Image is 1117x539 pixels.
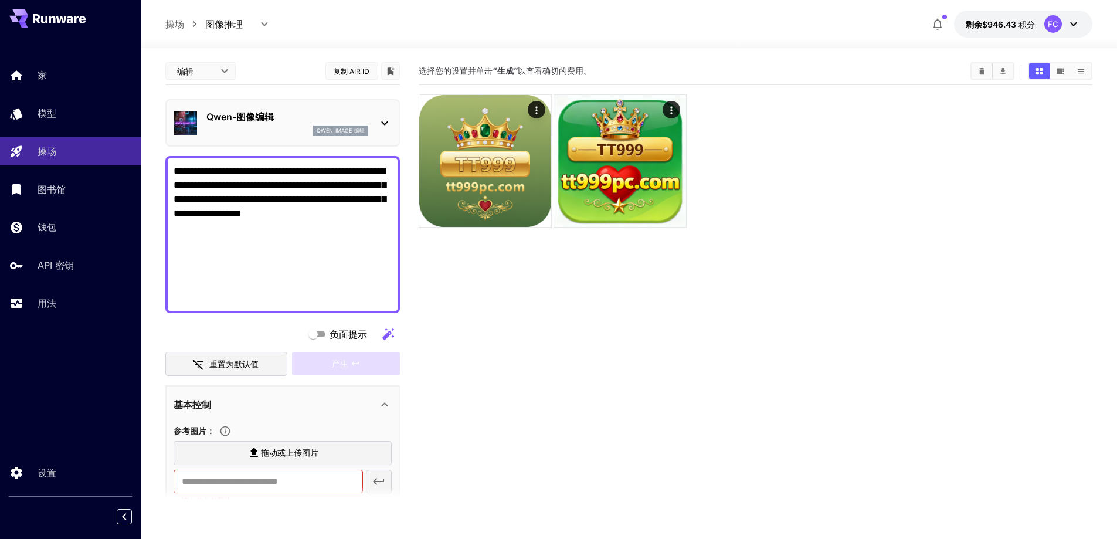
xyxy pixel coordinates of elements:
[970,62,1014,80] div: 清除全部下载全部
[174,399,211,411] font: 基本控制
[177,66,193,76] font: 编辑
[38,184,66,195] font: 图书馆
[209,359,259,369] font: 重置为默认值
[330,328,367,340] font: 负面提示
[966,19,1016,29] font: 剩余$946.43
[215,425,236,437] button: 上传参考图像以指导最终结果。图像到图像或图像修复需要此参考图像。支持格式：JPEG、PNG 或 WebP。
[966,18,1035,30] div: 946.4344美元
[528,101,545,118] div: 行动
[165,18,184,30] font: 操场
[165,352,287,376] button: 重置为默认值
[1018,19,1035,29] font: 积分
[1050,63,1071,79] button: 在视频视图中显示媒体
[117,509,132,524] button: 折叠侧边栏
[174,426,206,436] font: 参考图片
[419,95,551,227] img: Z
[493,66,518,76] font: “生成”
[206,426,215,436] font: ：
[554,95,686,227] img: 9k=
[165,17,184,31] a: 操场
[1029,63,1050,79] button: 在网格视图中显示媒体
[334,67,369,76] font: 复制 AIR ID
[38,467,56,479] font: 设置
[205,18,243,30] font: 图像推理
[663,101,681,118] div: 行动
[38,297,56,309] font: 用法
[1048,19,1058,29] font: FC
[518,66,592,76] font: 以查看确切的费用。
[419,66,493,76] font: 选择您的设置并单击
[165,17,205,31] nav: 面包屑
[174,391,392,419] div: 基本控制
[125,506,141,527] div: 折叠侧边栏
[38,145,56,157] font: 操场
[317,127,365,134] font: qwen_image_编辑
[954,11,1092,38] button: 946.4344美元FC
[38,221,56,233] font: 钱包
[38,69,47,81] font: 家
[206,111,274,123] font: Qwen-图像编辑
[261,448,318,457] font: 拖动或上传图片
[174,441,392,465] label: 拖动或上传图片
[325,62,378,80] button: 复制 AIR ID
[38,107,56,119] font: 模型
[1028,62,1092,80] div: 在网格视图中显示媒体在视频视图中显示媒体以列表视图显示媒体
[972,63,992,79] button: 清除全部
[1071,63,1091,79] button: 以列表视图显示媒体
[385,64,396,78] button: 添加到库
[38,259,74,271] font: API 密钥
[292,352,400,376] div: 请上传参考图片
[993,63,1013,79] button: 下载全部
[174,105,392,141] div: Qwen-图像编辑qwen_image_编辑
